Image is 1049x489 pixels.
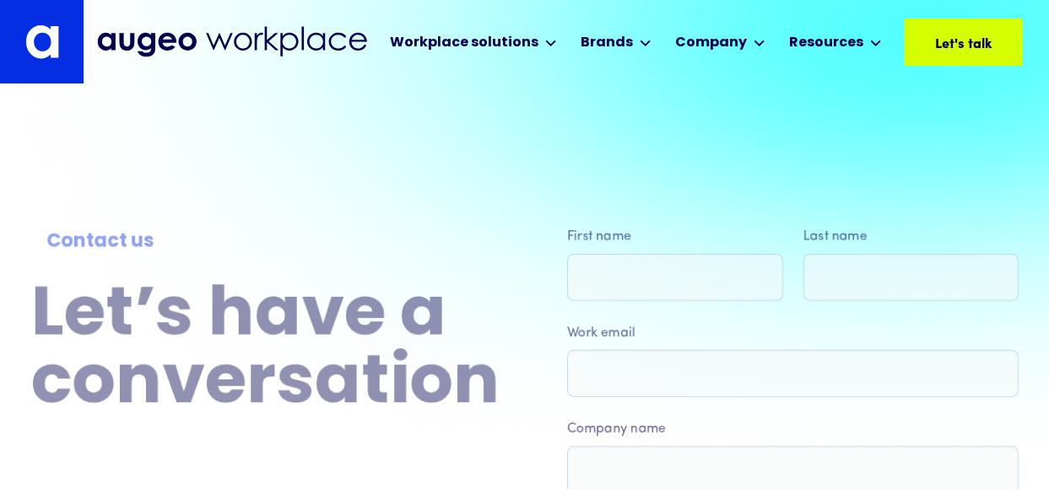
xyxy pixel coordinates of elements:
[567,419,1019,439] label: Company name
[675,33,747,53] div: Company
[31,282,500,419] h2: Let’s have a conversation
[567,227,783,247] label: First name
[567,323,1019,343] label: Work email
[581,33,633,53] div: Brands
[803,227,1019,247] label: Last name
[390,33,538,53] div: Workplace solutions
[97,26,367,57] img: Augeo Workplace business unit full logo in mignight blue.
[25,24,59,59] img: Augeo's "a" monogram decorative logo in white.
[904,19,1023,66] a: Let's talk
[46,228,484,256] div: Contact us
[789,33,863,53] div: Resources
